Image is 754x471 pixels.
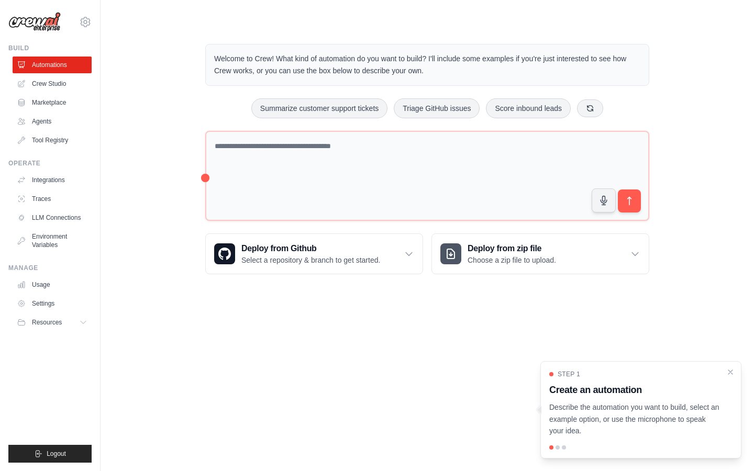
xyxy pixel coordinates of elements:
[549,401,720,437] p: Describe the automation you want to build, select an example option, or use the microphone to spe...
[726,368,735,376] button: Close walkthrough
[214,53,640,77] p: Welcome to Crew! What kind of automation do you want to build? I'll include some examples if you'...
[13,57,92,73] a: Automations
[13,190,92,207] a: Traces
[13,314,92,331] button: Resources
[13,75,92,92] a: Crew Studio
[241,242,380,255] h3: Deploy from Github
[13,228,92,253] a: Environment Variables
[32,318,62,327] span: Resources
[13,113,92,130] a: Agents
[13,209,92,226] a: LLM Connections
[13,172,92,188] a: Integrations
[486,98,571,118] button: Score inbound leads
[13,276,92,293] a: Usage
[47,450,66,458] span: Logout
[13,94,92,111] a: Marketplace
[8,44,92,52] div: Build
[468,242,556,255] h3: Deploy from zip file
[558,370,580,378] span: Step 1
[8,445,92,463] button: Logout
[13,295,92,312] a: Settings
[241,255,380,265] p: Select a repository & branch to get started.
[13,132,92,149] a: Tool Registry
[468,255,556,265] p: Choose a zip file to upload.
[8,159,92,167] div: Operate
[549,383,720,397] h3: Create an automation
[8,264,92,272] div: Manage
[8,12,61,32] img: Logo
[394,98,480,118] button: Triage GitHub issues
[251,98,387,118] button: Summarize customer support tickets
